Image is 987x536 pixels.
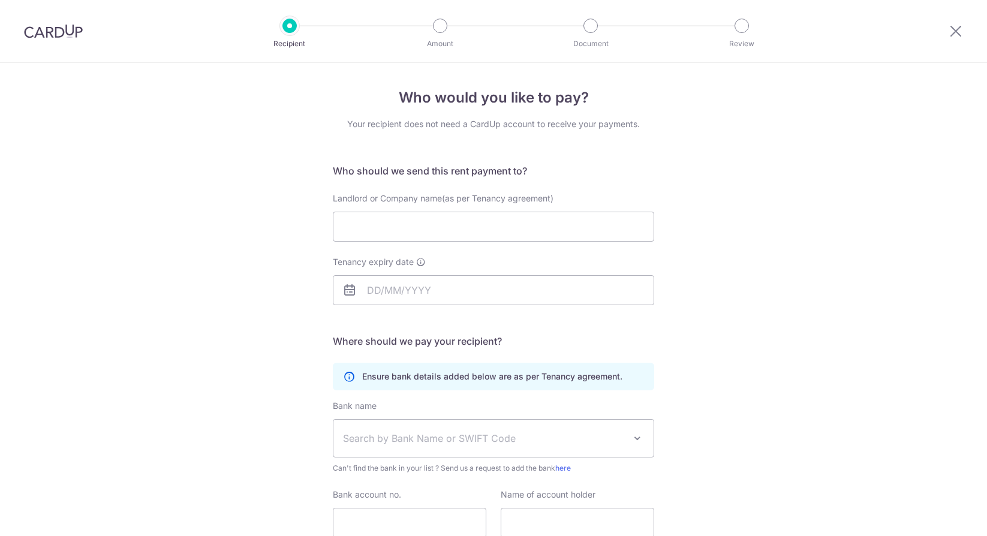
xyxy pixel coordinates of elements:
[245,38,334,50] p: Recipient
[396,38,485,50] p: Amount
[333,118,654,130] div: Your recipient does not need a CardUp account to receive your payments.
[546,38,635,50] p: Document
[501,489,595,501] label: Name of account holder
[333,256,414,268] span: Tenancy expiry date
[333,164,654,178] h5: Who should we send this rent payment to?
[333,87,654,109] h4: Who would you like to pay?
[333,462,654,474] span: Can't find the bank in your list ? Send us a request to add the bank
[362,371,622,383] p: Ensure bank details added below are as per Tenancy agreement.
[333,489,401,501] label: Bank account no.
[24,24,83,38] img: CardUp
[333,193,553,203] span: Landlord or Company name(as per Tenancy agreement)
[343,431,625,445] span: Search by Bank Name or SWIFT Code
[697,38,786,50] p: Review
[333,334,654,348] h5: Where should we pay your recipient?
[555,463,571,472] a: here
[333,400,377,412] label: Bank name
[333,275,654,305] input: DD/MM/YYYY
